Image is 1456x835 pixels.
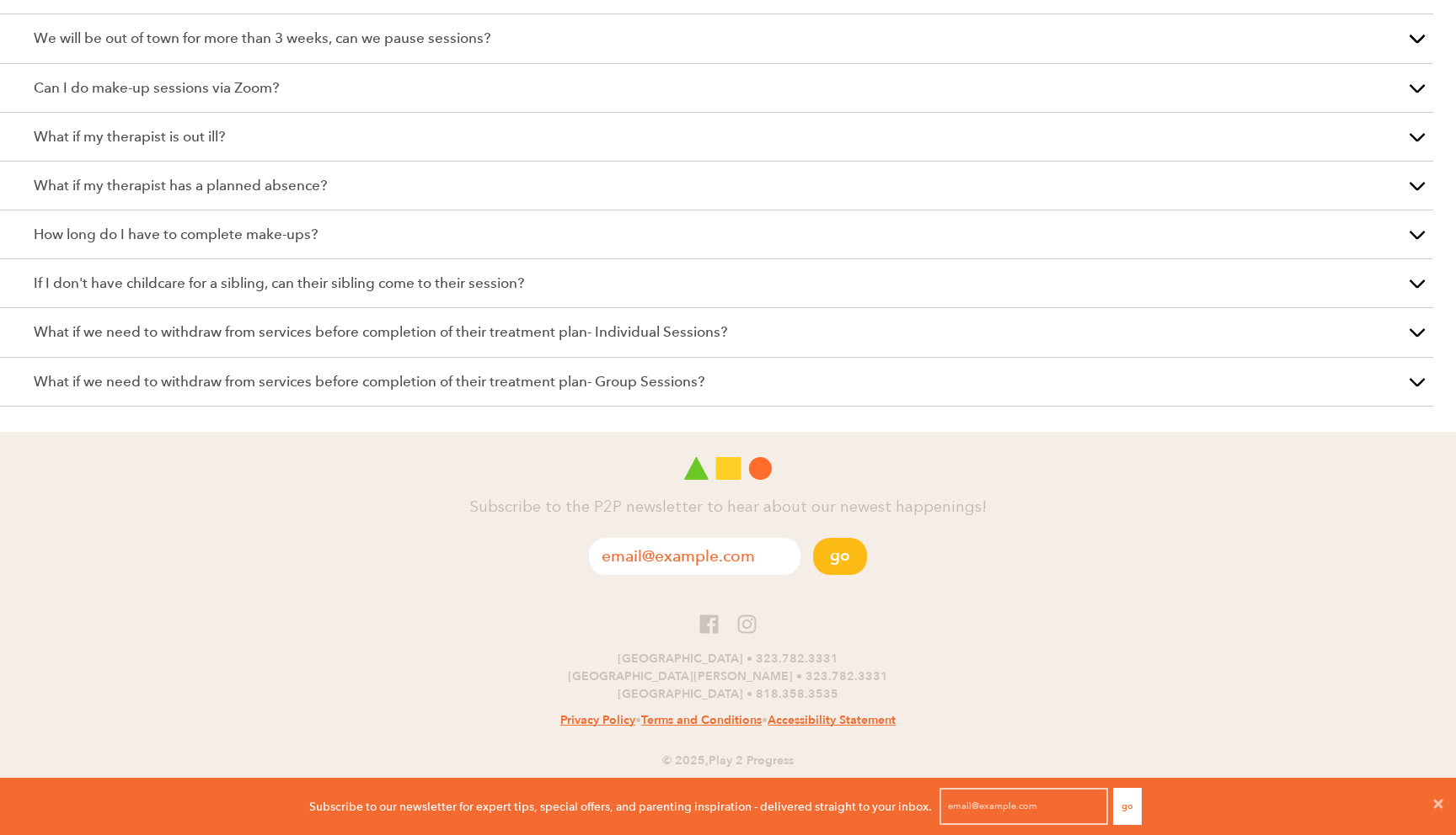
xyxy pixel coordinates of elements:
[34,77,1400,99] p: Can I do make-up sessions via Zoom?
[684,457,772,480] img: Play 2 Progress logo
[34,272,1400,295] p: If I don't have childcare for a sibling, can their sibling come to their session?
[231,497,1225,521] h4: Subscribe to the P2P newsletter to hear about our newest happenings!
[34,223,1400,246] p: How long do I have to complete make-ups?
[709,753,794,769] a: Play 2 Progress
[768,712,896,728] a: Accessibility Statement
[589,538,800,575] input: email@example.com
[34,370,1400,393] p: What if we need to withdraw from services before completion of their treatment plan- Group Sessions?
[1113,788,1142,825] button: Go
[309,797,932,816] p: Subscribe to our newsletter for expert tips, special offers, and parenting inspiration - delivere...
[641,712,762,728] a: Terms and Conditions
[34,27,1400,50] p: We will be out of town for more than 3 weeks, can we pause sessions?
[34,174,1400,197] p: What if my therapist has a planned absence?
[34,321,1400,343] p: What if we need to withdraw from services before completion of their treatment plan- Individual S...
[34,125,1400,148] p: What if my therapist is out ill?
[560,712,635,728] a: Privacy Policy
[813,538,867,575] button: Go
[939,788,1108,825] input: email@example.com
